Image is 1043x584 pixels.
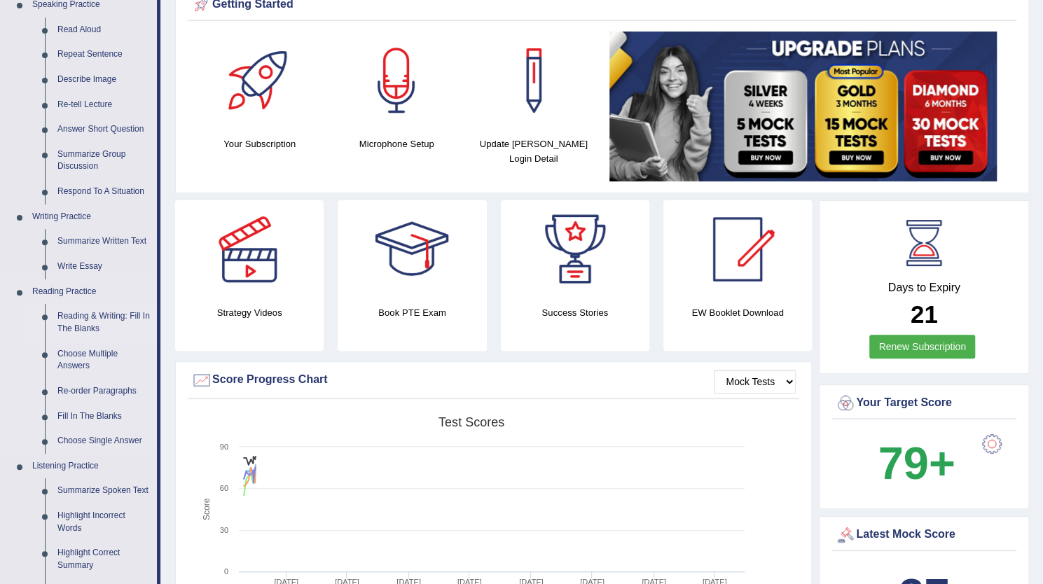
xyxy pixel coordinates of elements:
a: Describe Image [51,67,157,92]
img: small5.jpg [609,32,997,181]
a: Re-tell Lecture [51,92,157,118]
a: Repeat Sentence [51,42,157,67]
a: Renew Subscription [869,335,975,359]
text: 0 [224,567,228,576]
a: Writing Practice [26,204,157,230]
a: Highlight Correct Summary [51,541,157,578]
b: 79+ [878,438,955,489]
text: 60 [220,484,228,492]
h4: Your Subscription [198,137,322,151]
a: Summarize Written Text [51,229,157,254]
tspan: Score [202,498,212,520]
a: Reading & Writing: Fill In The Blanks [51,304,157,341]
a: Summarize Group Discussion [51,142,157,179]
a: Answer Short Question [51,117,157,142]
div: Score Progress Chart [191,370,796,391]
tspan: Test scores [438,415,504,429]
a: Listening Practice [26,454,157,479]
div: Your Target Score [835,393,1013,414]
a: Reading Practice [26,279,157,305]
text: 90 [220,443,228,451]
div: Latest Mock Score [835,524,1013,545]
a: Choose Multiple Answers [51,342,157,379]
h4: EW Booklet Download [663,305,812,320]
a: Respond To A Situation [51,179,157,204]
h4: Days to Expiry [835,281,1013,294]
text: 30 [220,526,228,534]
h4: Book PTE Exam [338,305,486,320]
a: Highlight Incorrect Words [51,503,157,541]
a: Read Aloud [51,18,157,43]
h4: Success Stories [501,305,649,320]
a: Re-order Paragraphs [51,379,157,404]
h4: Update [PERSON_NAME] Login Detail [472,137,595,166]
a: Fill In The Blanks [51,404,157,429]
a: Summarize Spoken Text [51,478,157,503]
h4: Microphone Setup [336,137,459,151]
h4: Strategy Videos [175,305,324,320]
b: 21 [911,300,938,328]
a: Choose Single Answer [51,429,157,454]
a: Write Essay [51,254,157,279]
